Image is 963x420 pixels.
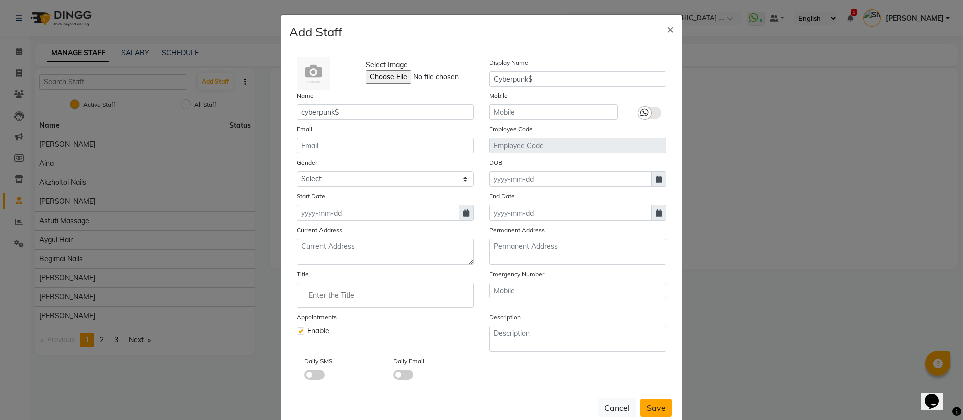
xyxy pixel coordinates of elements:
input: Name [297,104,474,120]
label: Description [489,313,521,322]
label: Email [297,125,312,134]
label: Display Name [489,58,528,67]
label: Current Address [297,226,342,235]
span: Enable [307,326,329,336]
span: × [667,21,674,36]
label: End Date [489,192,515,201]
button: Save [640,399,672,417]
input: Mobile [489,104,618,120]
label: Permanent Address [489,226,545,235]
span: Select Image [366,60,408,70]
label: Emergency Number [489,270,544,279]
label: Name [297,91,314,100]
label: Daily Email [393,357,424,366]
iframe: chat widget [921,380,953,410]
input: Mobile [489,283,666,298]
h4: Add Staff [289,23,342,41]
label: Daily SMS [304,357,332,366]
input: Enter the Title [301,285,469,305]
span: Save [647,403,666,413]
input: Select Image [366,70,502,84]
input: Email [297,138,474,153]
input: Employee Code [489,138,666,153]
label: Start Date [297,192,325,201]
label: Employee Code [489,125,533,134]
button: Close [659,15,682,43]
input: yyyy-mm-dd [489,205,652,221]
label: DOB [489,158,502,167]
input: yyyy-mm-dd [489,171,652,187]
img: Cinque Terre [297,57,330,90]
input: yyyy-mm-dd [297,205,459,221]
button: Cancel [598,398,636,417]
label: Appointments [297,313,337,322]
label: Mobile [489,91,508,100]
label: Gender [297,158,317,167]
label: Title [297,270,309,279]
